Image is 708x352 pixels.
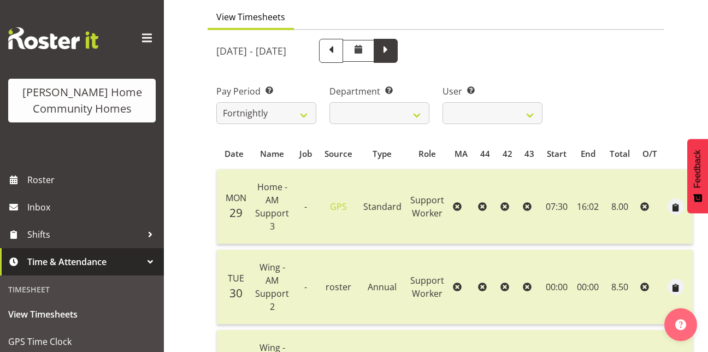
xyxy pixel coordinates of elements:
span: Name [260,148,284,160]
span: Date [225,148,244,160]
div: [PERSON_NAME] Home Community Homes [19,84,145,117]
span: Start [547,148,567,160]
a: View Timesheets [3,301,161,328]
span: 29 [229,205,243,220]
span: Support Worker [410,274,444,300]
span: 30 [229,285,243,301]
span: Total [610,148,630,160]
span: Roster [27,172,158,188]
span: End [581,148,595,160]
td: 8.50 [603,250,636,325]
span: Job [299,148,312,160]
td: 00:00 [573,250,603,325]
td: Standard [359,169,406,244]
span: MA [455,148,468,160]
div: Timesheet [3,278,161,301]
span: Tue [228,272,244,284]
span: View Timesheets [216,10,285,24]
td: 07:30 [541,169,573,244]
span: - [304,281,307,293]
td: 8.00 [603,169,636,244]
span: Mon [226,192,246,204]
span: View Timesheets [8,306,156,322]
label: Pay Period [216,85,316,98]
span: Type [373,148,392,160]
span: Shifts [27,226,142,243]
button: Feedback - Show survey [687,139,708,213]
span: Role [418,148,436,160]
span: Wing - AM Support 2 [255,261,289,313]
img: Rosterit website logo [8,27,98,49]
span: 43 [524,148,534,160]
h5: [DATE] - [DATE] [216,45,286,57]
img: help-xxl-2.png [675,319,686,330]
span: - [304,201,307,213]
span: O/T [642,148,657,160]
span: 42 [503,148,512,160]
span: 44 [480,148,490,160]
a: GPS [330,201,347,213]
td: 16:02 [573,169,603,244]
label: User [442,85,542,98]
span: Time & Attendance [27,254,142,270]
td: Annual [359,250,406,325]
span: Feedback [693,150,703,188]
span: Support Worker [410,194,444,219]
span: roster [326,281,351,293]
span: GPS Time Clock [8,333,156,350]
span: Inbox [27,199,158,215]
span: Source [324,148,352,160]
label: Department [329,85,429,98]
span: Home - AM Support 3 [255,181,289,232]
td: 00:00 [541,250,573,325]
